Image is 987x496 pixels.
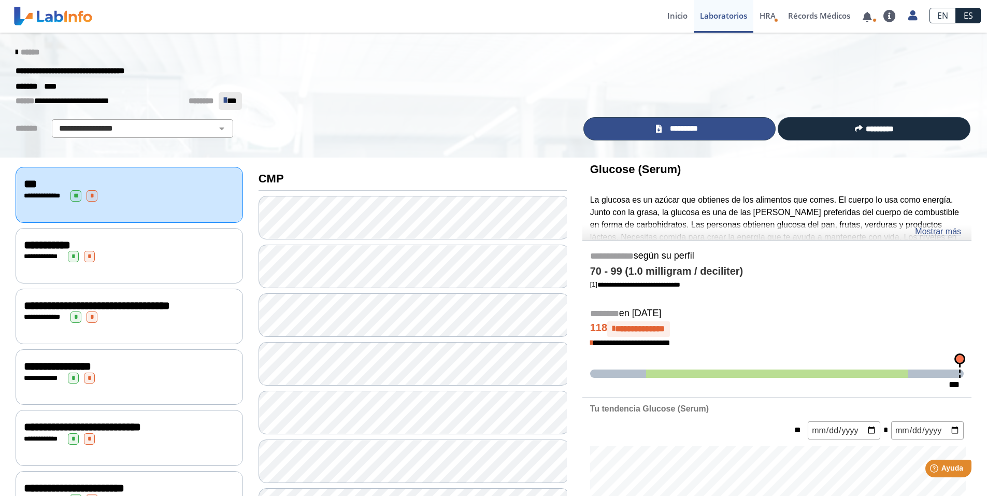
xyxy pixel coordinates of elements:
[891,421,964,440] input: mm/dd/yyyy
[590,280,680,288] a: [1]
[760,10,776,21] span: HRA
[590,321,964,337] h4: 118
[590,404,709,413] b: Tu tendencia Glucose (Serum)
[808,421,880,440] input: mm/dd/yyyy
[590,265,964,278] h4: 70 - 99 (1.0 milligram / deciliter)
[956,8,981,23] a: ES
[915,225,961,238] a: Mostrar más
[590,250,964,262] h5: según su perfil
[929,8,956,23] a: EN
[590,163,681,176] b: Glucose (Serum)
[590,308,964,320] h5: en [DATE]
[895,456,976,485] iframe: Help widget launcher
[259,172,284,185] b: CMP
[590,194,964,268] p: La glucosa es un azúcar que obtienes de los alimentos que comes. El cuerpo lo usa como energía. J...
